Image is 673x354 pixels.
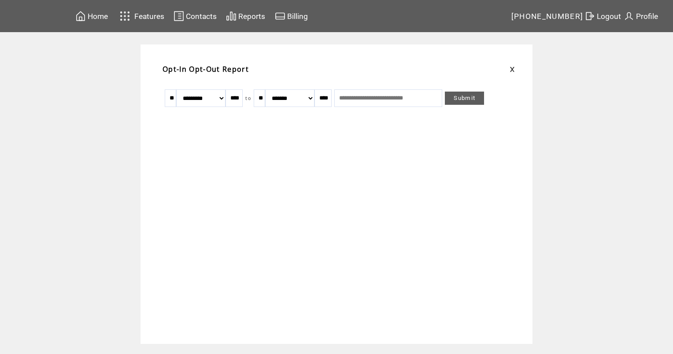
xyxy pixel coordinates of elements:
[287,12,308,21] span: Billing
[622,9,659,23] a: Profile
[225,9,266,23] a: Reports
[584,11,595,22] img: exit.svg
[511,12,584,21] span: [PHONE_NUMBER]
[88,12,108,21] span: Home
[163,64,249,74] span: Opt-In Opt-Out Report
[134,12,164,21] span: Features
[186,12,217,21] span: Contacts
[275,11,285,22] img: creidtcard.svg
[226,11,237,22] img: chart.svg
[583,9,622,23] a: Logout
[117,9,133,23] img: features.svg
[116,7,166,25] a: Features
[274,9,309,23] a: Billing
[174,11,184,22] img: contacts.svg
[245,95,251,101] span: to
[74,9,109,23] a: Home
[624,11,634,22] img: profile.svg
[597,12,621,21] span: Logout
[636,12,658,21] span: Profile
[445,92,484,105] a: Submit
[172,9,218,23] a: Contacts
[238,12,265,21] span: Reports
[75,11,86,22] img: home.svg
